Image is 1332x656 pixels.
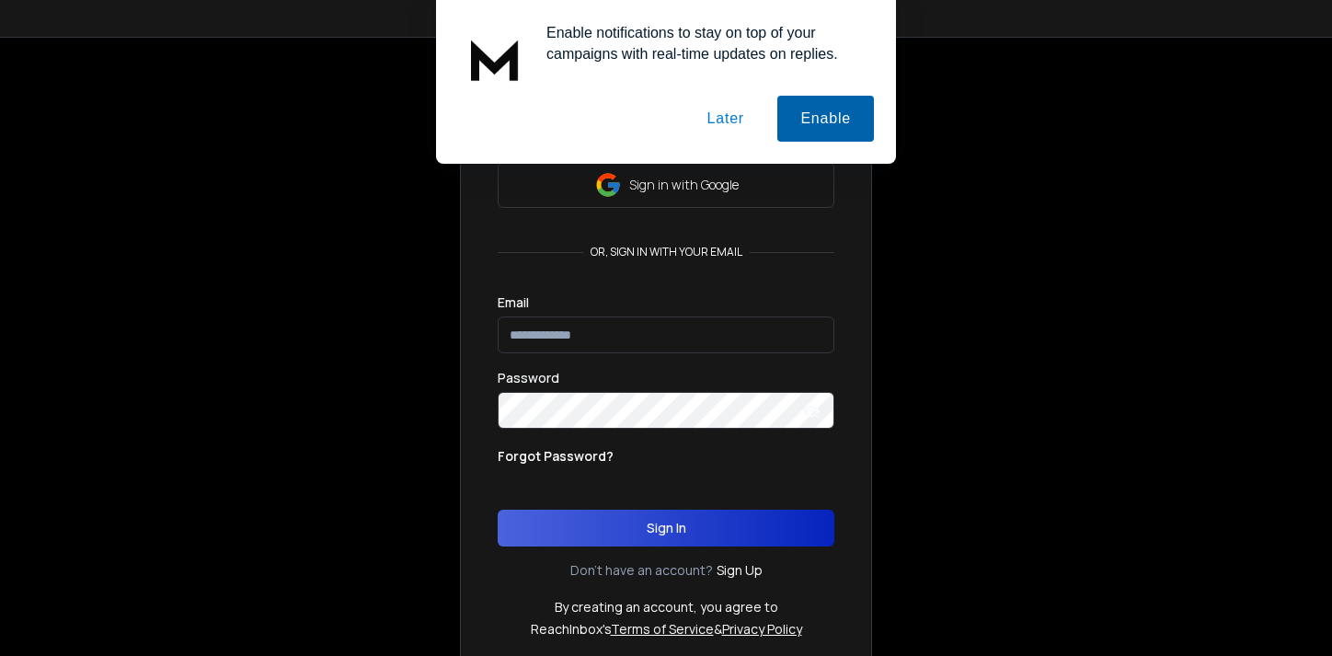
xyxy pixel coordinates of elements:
button: Later [683,96,766,142]
a: Terms of Service [611,620,714,638]
button: Enable [777,96,874,142]
p: or, sign in with your email [583,245,750,259]
p: ReachInbox's & [531,620,802,639]
p: Don't have an account? [570,561,713,580]
button: Sign In [498,510,834,547]
p: By creating an account, you agree to [555,598,778,616]
img: notification icon [458,22,532,96]
label: Email [498,296,529,309]
p: Sign in with Google [629,176,739,194]
p: Forgot Password? [498,447,614,466]
label: Password [498,372,559,385]
a: Privacy Policy [722,620,802,638]
button: Sign in with Google [498,162,834,208]
a: Sign Up [717,561,763,580]
div: Enable notifications to stay on top of your campaigns with real-time updates on replies. [532,22,874,64]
